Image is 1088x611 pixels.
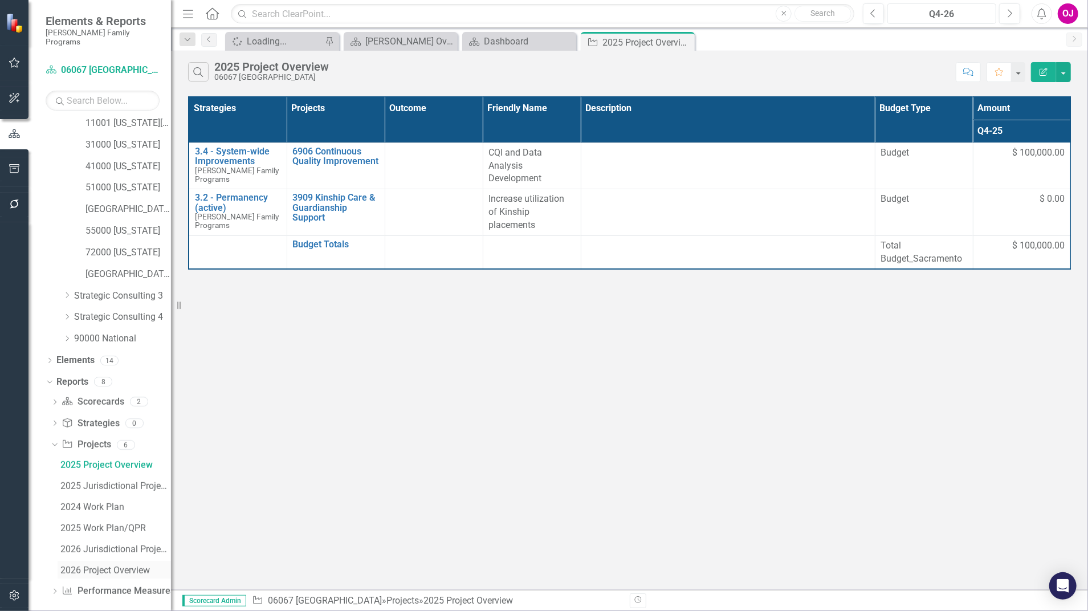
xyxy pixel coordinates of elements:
span: Search [811,9,836,18]
td: Double-Click to Edit [581,189,875,236]
a: Performance Measures [62,585,174,598]
a: 72000 [US_STATE] [85,246,171,259]
input: Search ClearPoint... [231,4,854,24]
div: 06067 [GEOGRAPHIC_DATA] [214,73,329,82]
span: $ 100,000.00 [1012,146,1065,160]
div: 2025 Project Overview [214,60,329,73]
a: Dashboard [465,34,573,48]
div: 2025 Work Plan/QPR [60,523,171,533]
a: 3.2 - Permanency (active) [195,193,281,213]
td: Double-Click to Edit Right Click for Context Menu [189,189,287,236]
a: 06067 [GEOGRAPHIC_DATA] [268,595,382,606]
button: Search [794,6,851,22]
div: 2025 Jurisdictional Projects Assessment [60,481,171,491]
div: 0 [125,418,144,428]
span: [PERSON_NAME] Family Programs [195,166,279,184]
a: 2024 Work Plan [58,498,171,516]
button: Q4-26 [887,3,996,24]
div: 2025 Project Overview [602,35,692,50]
td: Double-Click to Edit [581,142,875,189]
a: Strategies [62,417,119,430]
div: Q4-26 [891,7,992,21]
a: [GEOGRAPHIC_DATA] [85,268,171,281]
span: CQI and Data Analysis Development [489,147,543,184]
td: Double-Click to Edit [581,235,875,269]
td: Double-Click to Edit Right Click for Context Menu [287,235,385,269]
div: 8 [94,377,112,387]
td: Double-Click to Edit [385,235,483,269]
td: Double-Click to Edit Right Click for Context Menu [189,142,287,189]
td: Double-Click to Edit Right Click for Context Menu [287,189,385,236]
a: Projects [62,438,111,451]
a: 2025 Project Overview [58,455,171,474]
td: Double-Click to Edit [875,189,973,236]
a: 55000 [US_STATE] [85,225,171,238]
span: $ 100,000.00 [1012,239,1065,252]
td: Double-Click to Edit [385,142,483,189]
a: [PERSON_NAME] Overview [347,34,455,48]
a: 90000 National [74,332,171,345]
a: 06067 [GEOGRAPHIC_DATA] [46,64,160,77]
td: Double-Click to Edit [483,142,581,189]
div: Loading... [247,34,322,48]
div: 14 [100,356,119,365]
div: Open Intercom Messenger [1049,572,1077,600]
a: 11001 [US_STATE][GEOGRAPHIC_DATA] [85,117,171,130]
a: 31000 [US_STATE] [85,139,171,152]
td: Double-Click to Edit [973,142,1071,189]
a: 41000 [US_STATE] [85,160,171,173]
a: 2026 Jurisdictional Projects Assessment [58,540,171,558]
a: Loading... [228,34,322,48]
a: Scorecards [62,396,124,409]
div: 2 [130,397,148,407]
span: [PERSON_NAME] Family Programs [195,212,279,230]
a: 2026 Project Overview [58,561,171,579]
span: Elements & Reports [46,14,160,28]
a: Strategic Consulting 4 [74,311,171,324]
td: Double-Click to Edit [483,235,581,269]
a: Reports [56,376,88,389]
a: 3.4 - System-wide Improvements [195,146,281,166]
div: Dashboard [484,34,573,48]
small: [PERSON_NAME] Family Programs [46,28,160,47]
a: 6906 Continuous Quality Improvement [293,146,379,166]
span: Budget [881,193,967,206]
a: Strategic Consulting 3 [74,290,171,303]
input: Search Below... [46,91,160,111]
span: Scorecard Admin [182,595,246,606]
td: Double-Click to Edit [973,189,1071,236]
a: [GEOGRAPHIC_DATA][US_STATE] [85,203,171,216]
div: 2026 Project Overview [60,565,171,576]
button: OJ [1058,3,1078,24]
a: Projects [386,595,419,606]
td: Double-Click to Edit Right Click for Context Menu [287,142,385,189]
span: Total Budget_Sacramento [881,239,967,266]
td: Double-Click to Edit [483,189,581,236]
span: Increase utilization of Kinship placements [489,193,565,230]
a: 51000 [US_STATE] [85,181,171,194]
td: Double-Click to Edit [875,142,973,189]
a: 2025 Jurisdictional Projects Assessment [58,476,171,495]
a: 3909 Kinship Care & Guardianship Support [293,193,379,223]
div: 2026 Jurisdictional Projects Assessment [60,544,171,555]
a: Elements [56,354,95,367]
div: 2025 Project Overview [423,595,513,606]
a: 2025 Work Plan/QPR [58,519,171,537]
div: » » [252,594,621,608]
div: [PERSON_NAME] Overview [365,34,455,48]
div: 6 [117,440,135,450]
span: Budget [881,146,967,160]
img: ClearPoint Strategy [6,13,26,33]
td: Double-Click to Edit [385,189,483,236]
div: 2025 Project Overview [60,460,171,470]
div: 2024 Work Plan [60,502,171,512]
a: Budget Totals [293,239,379,250]
span: $ 0.00 [1040,193,1065,206]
